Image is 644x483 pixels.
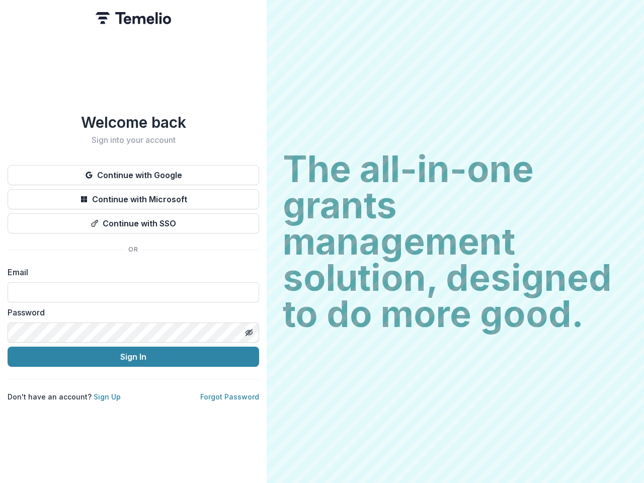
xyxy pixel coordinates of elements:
[94,392,121,401] a: Sign Up
[8,391,121,402] p: Don't have an account?
[8,213,259,233] button: Continue with SSO
[8,165,259,185] button: Continue with Google
[8,135,259,145] h2: Sign into your account
[8,306,253,318] label: Password
[8,347,259,367] button: Sign In
[96,12,171,24] img: Temelio
[241,325,257,341] button: Toggle password visibility
[8,266,253,278] label: Email
[8,113,259,131] h1: Welcome back
[8,189,259,209] button: Continue with Microsoft
[200,392,259,401] a: Forgot Password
